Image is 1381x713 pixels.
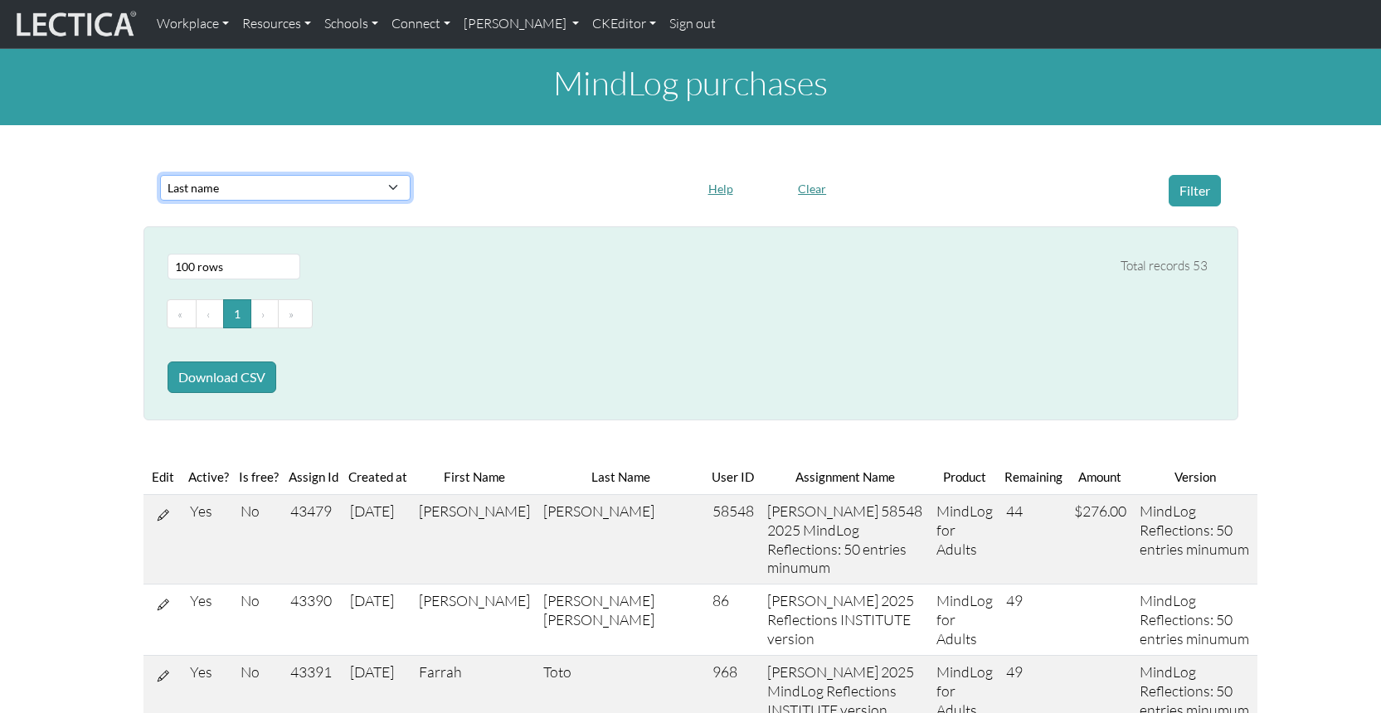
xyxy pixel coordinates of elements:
td: [PERSON_NAME] 2025 Reflections INSTITUTE version [761,584,930,656]
td: [PERSON_NAME] 58548 2025 MindLog Reflections: 50 entries minumum [761,494,930,584]
th: Is free? [234,460,284,494]
span: 49 [1006,662,1023,681]
span: 44 [1006,502,1023,520]
span: $276.00 [1074,502,1126,520]
td: [DATE] [343,494,412,584]
th: Version [1133,460,1257,494]
a: Workplace [150,7,236,41]
td: [PERSON_NAME] [412,584,537,656]
ul: Pagination [168,299,1208,329]
a: Schools [318,7,385,41]
button: Filter [1169,175,1221,206]
th: Assign Id [284,460,343,494]
td: [PERSON_NAME] [412,494,537,584]
img: lecticalive [12,8,137,40]
span: 49 [1006,591,1023,609]
th: Created at [343,460,412,494]
td: 58548 [706,494,761,584]
th: Last Name [537,460,706,494]
td: 43390 [284,584,343,656]
div: Yes [190,591,227,610]
a: CKEditor [586,7,663,41]
td: [PERSON_NAME] [537,494,706,584]
td: 43479 [284,494,343,584]
a: [PERSON_NAME] [457,7,586,41]
td: [PERSON_NAME] [PERSON_NAME] [537,584,706,656]
div: No [241,662,277,681]
td: MindLog Reflections: 50 entries minumum [1133,584,1257,656]
th: Product [930,460,999,494]
th: Remaining [999,460,1067,494]
div: No [241,591,277,610]
th: User ID [706,460,761,494]
div: Yes [190,502,227,521]
a: Resources [236,7,318,41]
td: [DATE] [343,584,412,656]
button: Clear [790,176,834,201]
a: Sign out [663,7,722,41]
td: MindLog Reflections: 50 entries minumum [1133,494,1257,584]
td: 86 [706,584,761,656]
th: Edit [143,460,183,494]
th: Assignment Name [761,460,930,494]
td: MindLog for Adults [930,494,999,584]
a: Connect [385,7,457,41]
td: MindLog for Adults [930,584,999,656]
div: No [241,502,277,521]
div: Yes [190,662,227,681]
th: Active? [183,460,234,494]
button: Download CSV [168,361,276,393]
button: Help [701,176,741,201]
button: Go to page 1 [223,299,251,329]
div: Total records 53 [1121,256,1208,277]
th: First Name [412,460,537,494]
th: Amount [1067,460,1133,494]
a: Help [701,178,741,196]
